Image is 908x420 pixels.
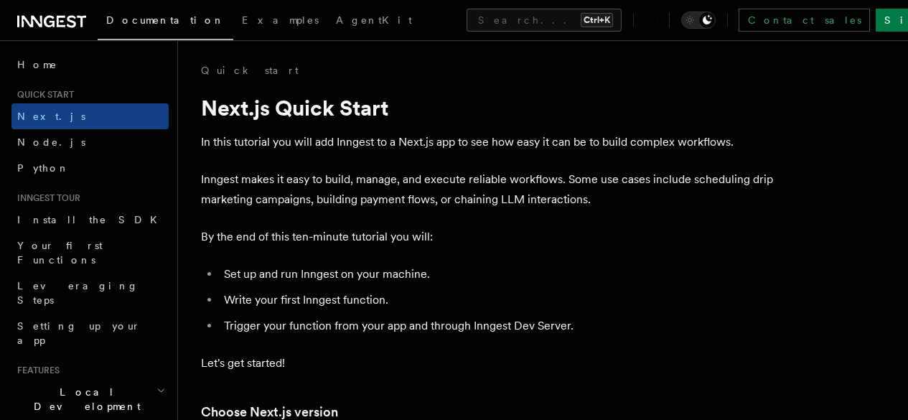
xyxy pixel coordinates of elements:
a: Next.js [11,103,169,129]
a: Leveraging Steps [11,273,169,313]
span: AgentKit [336,14,412,26]
span: Quick start [11,89,74,101]
li: Set up and run Inngest on your machine. [220,264,775,284]
span: Your first Functions [17,240,103,266]
button: Toggle dark mode [681,11,716,29]
li: Trigger your function from your app and through Inngest Dev Server. [220,316,775,336]
a: Home [11,52,169,78]
span: Install the SDK [17,214,166,225]
li: Write your first Inngest function. [220,290,775,310]
a: Documentation [98,4,233,40]
p: Let's get started! [201,353,775,373]
a: Examples [233,4,327,39]
a: Contact sales [739,9,870,32]
span: Python [17,162,70,174]
a: Install the SDK [11,207,169,233]
a: Quick start [201,63,299,78]
span: Features [11,365,60,376]
span: Home [17,57,57,72]
a: Your first Functions [11,233,169,273]
a: Python [11,155,169,181]
a: Node.js [11,129,169,155]
span: Local Development [11,385,156,414]
button: Local Development [11,379,169,419]
span: Leveraging Steps [17,280,139,306]
p: In this tutorial you will add Inngest to a Next.js app to see how easy it can be to build complex... [201,132,775,152]
a: AgentKit [327,4,421,39]
a: Setting up your app [11,313,169,353]
h1: Next.js Quick Start [201,95,775,121]
p: Inngest makes it easy to build, manage, and execute reliable workflows. Some use cases include sc... [201,169,775,210]
p: By the end of this ten-minute tutorial you will: [201,227,775,247]
span: Node.js [17,136,85,148]
button: Search...Ctrl+K [467,9,622,32]
span: Next.js [17,111,85,122]
span: Documentation [106,14,225,26]
kbd: Ctrl+K [581,13,613,27]
span: Inngest tour [11,192,80,204]
span: Setting up your app [17,320,141,346]
span: Examples [242,14,319,26]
